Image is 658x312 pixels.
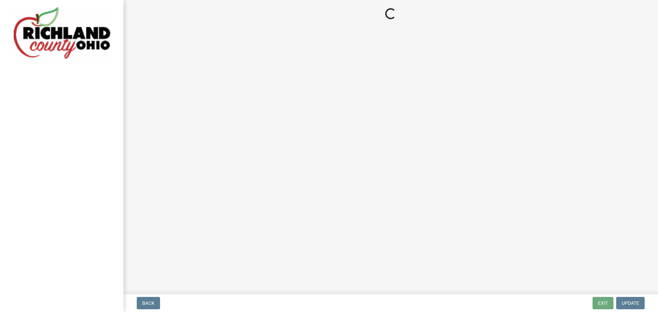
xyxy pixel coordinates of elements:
[593,297,613,309] button: Exit
[137,297,160,309] button: Back
[616,297,645,309] button: Update
[622,300,639,306] span: Update
[14,7,110,59] img: Richland County, Ohio
[142,300,155,306] span: Back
